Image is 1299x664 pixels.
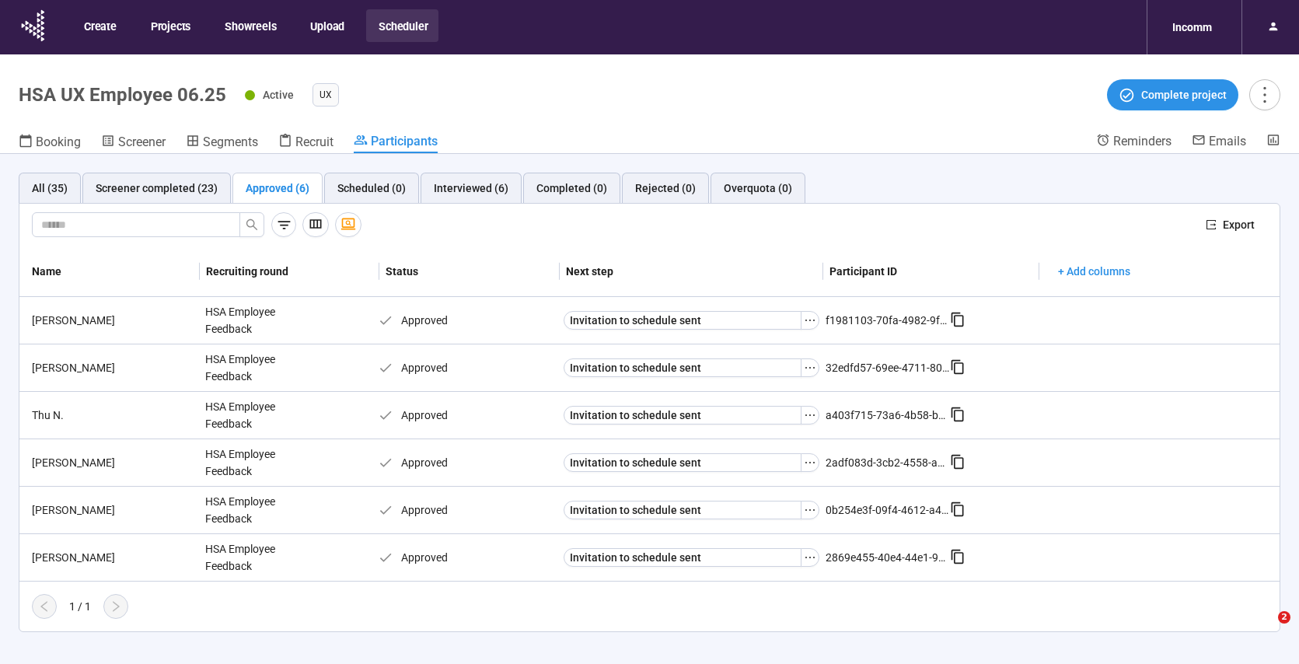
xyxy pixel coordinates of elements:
[826,454,950,471] div: 2adf083d-3cb2-4558-a601-1664d5379304
[200,246,380,297] th: Recruiting round
[564,453,801,472] button: Invitation to schedule sent
[378,407,557,424] div: Approved
[378,501,557,519] div: Approved
[1246,611,1283,648] iframe: Intercom live chat
[801,453,819,472] button: ellipsis
[826,407,950,424] div: a403f715-73a6-4b58-b764-f35313a669fa
[804,456,816,469] span: ellipsis
[826,501,950,519] div: 0b254e3f-09f4-4612-a45a-6d4fc80e1ae6
[26,454,199,471] div: [PERSON_NAME]
[801,311,819,330] button: ellipsis
[186,133,258,153] a: Segments
[560,246,824,297] th: Next step
[36,135,81,149] span: Booking
[804,504,816,516] span: ellipsis
[826,549,950,566] div: 2869e455-40e4-44e1-97a3-4f8a0520c69a
[19,246,200,297] th: Name
[570,312,701,329] span: Invitation to schedule sent
[32,594,57,619] button: left
[26,501,199,519] div: [PERSON_NAME]
[366,9,438,42] button: Scheduler
[536,180,607,197] div: Completed (0)
[804,409,816,421] span: ellipsis
[564,501,801,519] button: Invitation to schedule sent
[19,133,81,153] a: Booking
[26,407,199,424] div: Thu N.
[1192,133,1246,152] a: Emails
[138,9,201,42] button: Projects
[378,454,557,471] div: Approved
[724,180,792,197] div: Overquota (0)
[804,314,816,327] span: ellipsis
[801,548,819,567] button: ellipsis
[110,600,122,613] span: right
[1209,134,1246,149] span: Emails
[199,534,316,581] div: HSA Employee Feedback
[101,133,166,153] a: Screener
[570,454,701,471] span: Invitation to schedule sent
[564,311,801,330] button: Invitation to schedule sent
[570,359,701,376] span: Invitation to schedule sent
[26,312,199,329] div: [PERSON_NAME]
[26,549,199,566] div: [PERSON_NAME]
[635,180,696,197] div: Rejected (0)
[199,344,316,391] div: HSA Employee Feedback
[378,312,557,329] div: Approved
[434,180,508,197] div: Interviewed (6)
[1249,79,1280,110] button: more
[72,9,127,42] button: Create
[32,180,68,197] div: All (35)
[199,392,316,439] div: HSA Employee Feedback
[1206,219,1217,230] span: export
[295,135,333,149] span: Recruit
[203,135,258,149] span: Segments
[246,218,258,231] span: search
[354,133,438,153] a: Participants
[1163,12,1221,42] div: Incomm
[69,598,91,615] div: 1 / 1
[570,549,701,566] span: Invitation to schedule sent
[378,359,557,376] div: Approved
[801,406,819,425] button: ellipsis
[1058,263,1130,280] span: + Add columns
[239,212,264,237] button: search
[1223,216,1255,233] span: Export
[246,180,309,197] div: Approved (6)
[379,246,560,297] th: Status
[826,359,950,376] div: 32edfd57-69ee-4711-8024-b93a4c1d8fc6
[263,89,294,101] span: Active
[570,501,701,519] span: Invitation to schedule sent
[278,133,333,153] a: Recruit
[1113,134,1172,149] span: Reminders
[199,439,316,486] div: HSA Employee Feedback
[1141,86,1227,103] span: Complete project
[26,359,199,376] div: [PERSON_NAME]
[118,135,166,149] span: Screener
[801,358,819,377] button: ellipsis
[564,406,801,425] button: Invitation to schedule sent
[103,594,128,619] button: right
[96,180,218,197] div: Screener completed (23)
[212,9,287,42] button: Showreels
[1278,611,1290,624] span: 2
[826,312,950,329] div: f1981103-70fa-4982-9ff8-d10449eb6dac
[1254,84,1275,105] span: more
[1046,259,1143,284] button: + Add columns
[804,362,816,374] span: ellipsis
[199,297,316,344] div: HSA Employee Feedback
[378,549,557,566] div: Approved
[199,487,316,533] div: HSA Employee Feedback
[570,407,701,424] span: Invitation to schedule sent
[19,84,226,106] h1: HSA UX Employee 06.25
[320,87,332,103] span: UX
[1096,133,1172,152] a: Reminders
[1193,212,1267,237] button: exportExport
[337,180,406,197] div: Scheduled (0)
[801,501,819,519] button: ellipsis
[298,9,355,42] button: Upload
[823,246,1039,297] th: Participant ID
[564,358,801,377] button: Invitation to schedule sent
[564,548,801,567] button: Invitation to schedule sent
[804,551,816,564] span: ellipsis
[371,134,438,149] span: Participants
